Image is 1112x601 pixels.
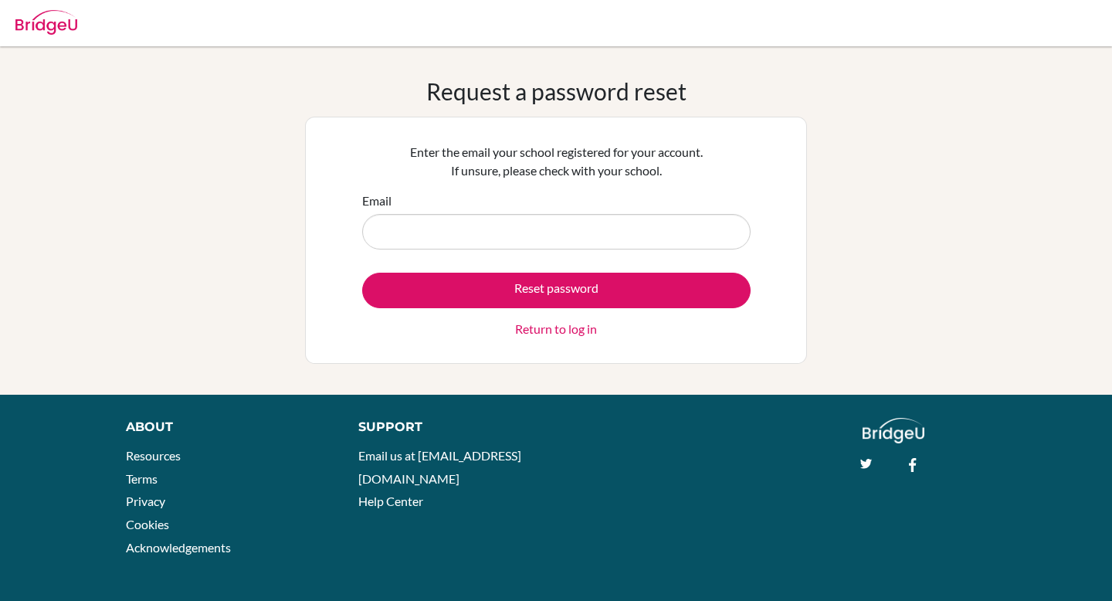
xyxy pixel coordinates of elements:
[358,418,541,436] div: Support
[126,540,231,555] a: Acknowledgements
[126,494,165,508] a: Privacy
[15,10,77,35] img: Bridge-U
[362,143,751,180] p: Enter the email your school registered for your account. If unsure, please check with your school.
[362,192,392,210] label: Email
[426,77,687,105] h1: Request a password reset
[126,471,158,486] a: Terms
[515,320,597,338] a: Return to log in
[863,418,925,443] img: logo_white@2x-f4f0deed5e89b7ecb1c2cc34c3e3d731f90f0f143d5ea2071677605dd97b5244.png
[126,517,169,531] a: Cookies
[362,273,751,308] button: Reset password
[358,448,521,486] a: Email us at [EMAIL_ADDRESS][DOMAIN_NAME]
[126,418,324,436] div: About
[358,494,423,508] a: Help Center
[126,448,181,463] a: Resources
